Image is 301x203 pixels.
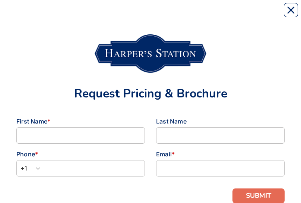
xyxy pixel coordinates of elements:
[156,118,187,125] span: Last Name
[16,150,35,158] span: Phone
[16,118,47,125] span: First Name
[16,88,285,100] div: Request Pricing & Brochure
[156,150,172,158] span: Email
[284,3,298,17] button: Close
[95,34,206,73] img: 49ad6fbd-e8a6-44ea-98bd-662a2c2991ee.png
